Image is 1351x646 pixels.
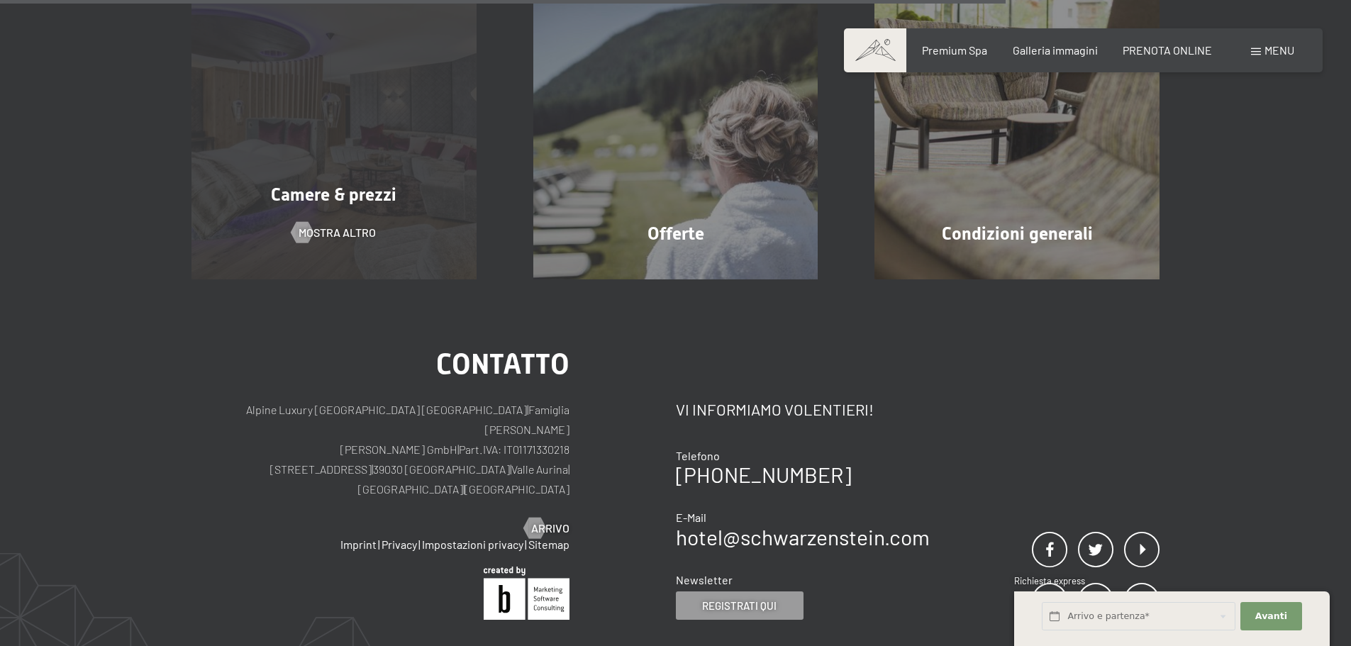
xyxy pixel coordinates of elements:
[676,511,706,524] span: E-Mail
[510,462,511,476] span: |
[299,225,376,240] span: mostra altro
[271,184,396,205] span: Camere & prezzi
[372,462,373,476] span: |
[422,538,523,551] a: Impostazioni privacy
[1014,575,1085,586] span: Richiesta express
[676,524,930,550] a: hotel@schwarzenstein.com
[418,538,421,551] span: |
[1123,43,1212,57] a: PRENOTA ONLINE
[436,347,569,381] span: Contatto
[340,538,377,551] a: Imprint
[463,482,465,496] span: |
[524,520,569,536] a: Arrivo
[1240,602,1301,631] button: Avanti
[676,400,874,418] span: Vi informiamo volentieri!
[484,567,569,620] img: Brandnamic GmbH | Leading Hospitality Solutions
[1264,43,1294,57] span: Menu
[702,598,777,613] span: Registrati qui
[457,442,459,456] span: |
[378,538,380,551] span: |
[568,462,569,476] span: |
[676,449,720,462] span: Telefono
[647,223,704,244] span: Offerte
[1013,43,1098,57] a: Galleria immagini
[922,43,987,57] a: Premium Spa
[942,223,1093,244] span: Condizioni generali
[382,538,417,551] a: Privacy
[676,573,733,586] span: Newsletter
[191,400,569,499] p: Alpine Luxury [GEOGRAPHIC_DATA] [GEOGRAPHIC_DATA] Famiglia [PERSON_NAME] [PERSON_NAME] GmbH Part....
[1255,610,1287,623] span: Avanti
[676,462,851,487] a: [PHONE_NUMBER]
[527,403,528,416] span: |
[528,538,569,551] a: Sitemap
[525,538,527,551] span: |
[531,520,569,536] span: Arrivo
